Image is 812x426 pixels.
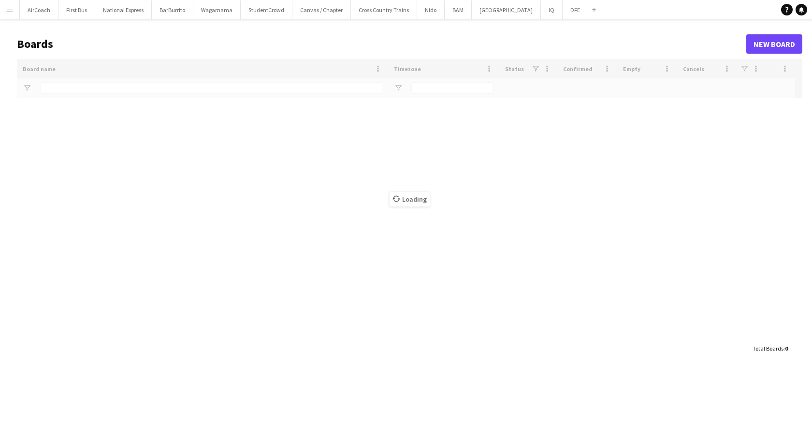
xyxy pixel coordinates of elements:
button: DFE [563,0,588,19]
button: [GEOGRAPHIC_DATA] [472,0,541,19]
span: Total Boards [753,345,783,352]
button: First Bus [58,0,95,19]
button: BarBurrito [152,0,193,19]
button: Canvas / Chapter [292,0,351,19]
div: : [753,339,788,358]
h1: Boards [17,37,746,51]
span: Loading [390,192,430,206]
button: StudentCrowd [241,0,292,19]
a: New Board [746,34,802,54]
button: Nido [417,0,445,19]
button: BAM [445,0,472,19]
button: AirCoach [20,0,58,19]
button: IQ [541,0,563,19]
button: Wagamama [193,0,241,19]
span: 0 [785,345,788,352]
button: Cross Country Trains [351,0,417,19]
button: National Express [95,0,152,19]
